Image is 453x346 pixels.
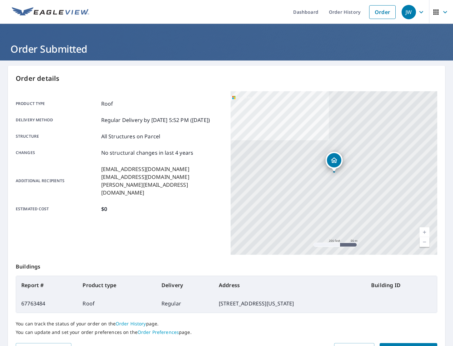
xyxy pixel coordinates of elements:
h1: Order Submitted [8,42,445,56]
p: [EMAIL_ADDRESS][DOMAIN_NAME] [101,165,223,173]
p: [EMAIL_ADDRESS][DOMAIN_NAME] [101,173,223,181]
p: [PERSON_NAME][EMAIL_ADDRESS][DOMAIN_NAME] [101,181,223,197]
img: EV Logo [12,7,89,17]
div: JW [402,5,416,19]
a: Order [369,5,396,19]
p: All Structures on Parcel [101,132,160,140]
a: Order Preferences [138,329,179,335]
th: Product type [77,276,156,294]
th: Delivery [156,276,214,294]
p: Delivery method [16,116,99,124]
p: Product type [16,100,99,108]
p: You can track the status of your order on the page. [16,321,437,327]
p: Roof [101,100,113,108]
a: Current Level 17, Zoom Out [420,237,429,247]
p: Order details [16,74,437,83]
p: You can update and set your order preferences on the page. [16,329,437,335]
a: Order History [116,320,146,327]
p: Changes [16,149,99,157]
p: Estimated cost [16,205,99,213]
th: Address [214,276,366,294]
p: Buildings [16,255,437,276]
a: Current Level 17, Zoom In [420,227,429,237]
p: Additional recipients [16,165,99,197]
p: Regular Delivery by [DATE] 5:52 PM ([DATE]) [101,116,210,124]
th: Report # [16,276,77,294]
td: 67763484 [16,294,77,313]
td: Regular [156,294,214,313]
p: Structure [16,132,99,140]
p: No structural changes in last 4 years [101,149,194,157]
p: $0 [101,205,107,213]
th: Building ID [366,276,437,294]
td: [STREET_ADDRESS][US_STATE] [214,294,366,313]
td: Roof [77,294,156,313]
div: Dropped pin, building 1, Residential property, 1503 NW 17th St Oklahoma City, OK 73106 [326,152,343,172]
